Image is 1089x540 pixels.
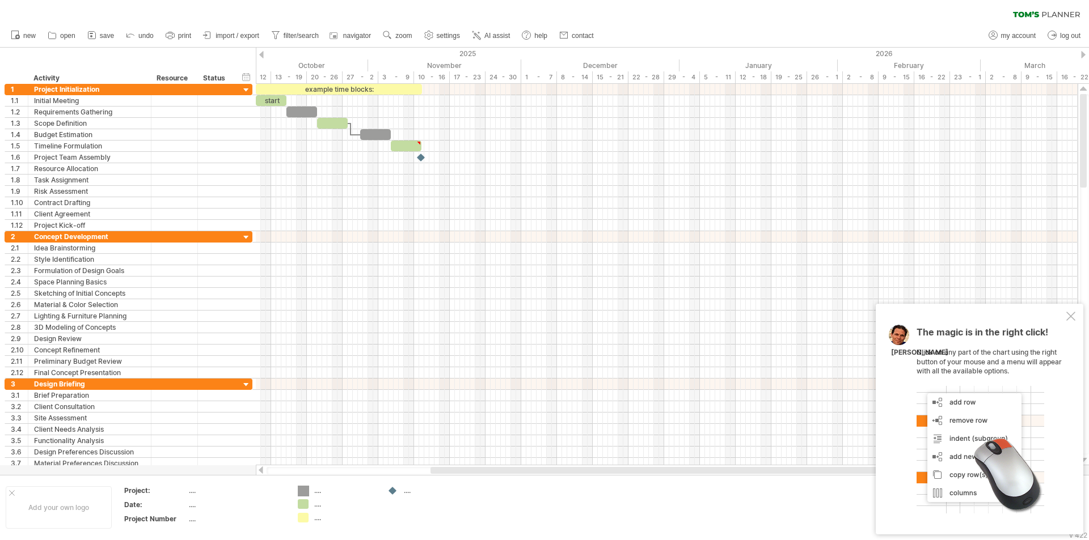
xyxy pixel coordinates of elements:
[8,28,39,43] a: new
[950,71,986,83] div: 23 - 1
[33,73,145,84] div: Activity
[34,231,145,242] div: Concept Development
[486,71,521,83] div: 24 - 30
[11,95,28,106] div: 1.1
[521,59,679,71] div: December 2025
[380,28,415,43] a: zoom
[771,71,807,83] div: 19 - 25
[11,322,28,333] div: 2.8
[307,71,343,83] div: 20 - 26
[34,401,145,412] div: Client Consultation
[343,32,371,40] span: navigator
[314,486,376,495] div: ....
[34,265,145,276] div: Formulation of Design Goals
[314,499,376,509] div: ....
[34,95,145,106] div: Initial Meeting
[34,435,145,446] div: Functionality Analysis
[556,28,597,43] a: contact
[34,141,145,151] div: Timeline Formulation
[34,163,145,174] div: Resource Allocation
[986,71,1022,83] div: 2 - 8
[557,71,593,83] div: 8 - 14
[843,71,879,83] div: 2 - 8
[189,500,284,509] div: ....
[11,231,28,242] div: 2
[34,447,145,457] div: Design Preferences Discussion
[519,28,551,43] a: help
[1060,32,1080,40] span: log out
[11,333,28,344] div: 2.9
[34,345,145,355] div: Concept Refinement
[11,197,28,208] div: 1.10
[163,28,195,43] a: print
[189,486,284,495] div: ....
[521,71,557,83] div: 1 - 7
[124,486,187,495] div: Project:
[45,28,79,43] a: open
[11,163,28,174] div: 1.7
[917,328,1064,513] div: Click on any part of the chart using the right button of your mouse and a menu will appear with a...
[11,118,28,129] div: 1.3
[11,152,28,163] div: 1.6
[917,326,1048,343] span: The magic is in the right click!
[34,152,145,163] div: Project Team Assembly
[11,356,28,367] div: 2.11
[11,277,28,287] div: 2.4
[34,129,145,140] div: Budget Estimation
[60,32,75,40] span: open
[11,175,28,185] div: 1.8
[34,84,145,95] div: Project Initialization
[450,71,486,83] div: 17 - 23
[123,28,157,43] a: undo
[34,243,145,253] div: Idea Brainstorming
[395,32,412,40] span: zoom
[34,299,145,310] div: Material & Color Selection
[838,59,981,71] div: February 2026
[34,356,145,367] div: Preliminary Budget Review
[11,311,28,321] div: 2.7
[879,71,914,83] div: 9 - 15
[421,28,463,43] a: settings
[34,367,145,378] div: Final Concept Presentation
[679,59,838,71] div: January 2026
[34,333,145,344] div: Design Review
[736,71,771,83] div: 12 - 18
[628,71,664,83] div: 22 - 28
[178,32,191,40] span: print
[203,73,228,84] div: Status
[34,413,145,423] div: Site Assessment
[34,197,145,208] div: Contract Drafting
[414,71,450,83] div: 10 - 16
[189,514,284,524] div: ....
[11,288,28,299] div: 2.5
[11,345,28,355] div: 2.10
[157,73,191,84] div: Resource
[11,401,28,412] div: 3.2
[11,379,28,389] div: 3
[368,59,521,71] div: November 2025
[124,514,187,524] div: Project Number
[11,299,28,310] div: 2.6
[11,141,28,151] div: 1.5
[11,220,28,231] div: 1.12
[1022,71,1057,83] div: 9 - 15
[891,348,948,358] div: [PERSON_NAME]
[11,367,28,378] div: 2.12
[572,32,594,40] span: contact
[34,379,145,389] div: Design Briefing
[34,186,145,197] div: Risk Assessment
[34,311,145,321] div: Lighting & Furniture Planning
[11,447,28,457] div: 3.6
[85,28,117,43] a: save
[700,71,736,83] div: 5 - 11
[11,390,28,401] div: 3.1
[284,32,319,40] span: filter/search
[124,500,187,509] div: Date:
[268,28,322,43] a: filter/search
[34,209,145,219] div: Client Agreement
[664,71,700,83] div: 29 - 4
[200,28,263,43] a: import / export
[100,32,114,40] span: save
[216,32,259,40] span: import / export
[378,71,414,83] div: 3 - 9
